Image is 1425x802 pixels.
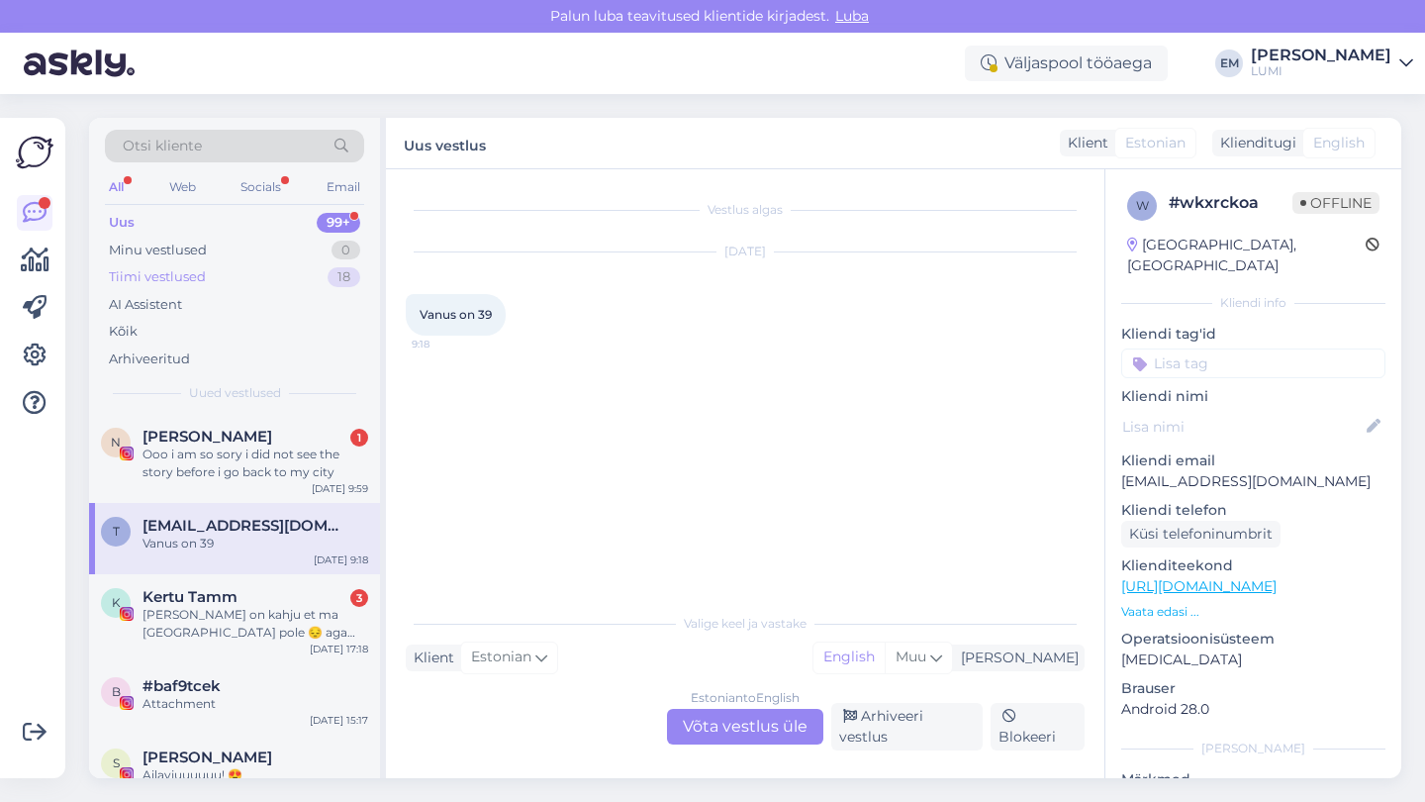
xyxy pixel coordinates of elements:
[142,517,348,535] span: triinsaga6@gmail.com
[113,524,120,539] span: t
[813,643,885,672] div: English
[1292,192,1379,214] span: Offline
[109,322,138,342] div: Kõik
[406,648,454,668] div: Klient
[1121,678,1385,699] p: Brauser
[165,174,200,200] div: Web
[953,648,1079,668] div: [PERSON_NAME]
[312,481,368,496] div: [DATE] 9:59
[142,749,272,766] span: Sandra Raju
[112,684,121,699] span: b
[1251,48,1413,79] a: [PERSON_NAME]LUMI
[471,647,531,668] span: Estonian
[1121,471,1385,492] p: [EMAIL_ADDRESS][DOMAIN_NAME]
[109,295,182,315] div: AI Assistent
[109,241,207,260] div: Minu vestlused
[991,703,1085,751] div: Blokeeri
[1121,521,1281,548] div: Küsi telefoninumbrit
[1136,198,1149,213] span: w
[142,588,237,606] span: Kertu Tamm
[1121,349,1385,378] input: Lisa tag
[111,435,121,450] span: N
[109,350,190,369] div: Arhiveeritud
[112,595,121,610] span: K
[109,213,135,233] div: Uus
[1121,740,1385,757] div: [PERSON_NAME]
[105,174,128,200] div: All
[406,615,1085,633] div: Valige keel ja vastake
[350,429,368,447] div: 1
[404,130,486,156] label: Uus vestlus
[1121,629,1385,650] p: Operatsioonisüsteem
[189,384,281,402] span: Uued vestlused
[896,648,926,665] span: Muu
[1251,48,1391,63] div: [PERSON_NAME]
[237,174,285,200] div: Socials
[1121,577,1277,595] a: [URL][DOMAIN_NAME]
[1169,191,1292,215] div: # wkxrckoa
[310,713,368,728] div: [DATE] 15:17
[1122,416,1363,438] input: Lisa nimi
[831,703,983,751] div: Arhiveeri vestlus
[328,267,360,287] div: 18
[1121,699,1385,720] p: Android 28.0
[406,201,1085,219] div: Vestlus algas
[113,755,120,770] span: S
[1121,555,1385,576] p: Klienditeekond
[1313,133,1365,153] span: English
[412,337,486,351] span: 9:18
[420,307,492,322] span: Vanus on 39
[1121,451,1385,471] p: Kliendi email
[142,677,221,695] span: #baf9tcek
[16,134,53,171] img: Askly Logo
[1121,294,1385,312] div: Kliendi info
[691,689,800,707] div: Estonian to English
[323,174,364,200] div: Email
[965,46,1168,81] div: Väljaspool tööaega
[1121,386,1385,407] p: Kliendi nimi
[1125,133,1186,153] span: Estonian
[142,446,368,481] div: Ooo i am so sory i did not see the story before i go back to my city
[317,213,360,233] div: 99+
[142,428,272,446] span: Nena Jonovska
[1215,50,1243,77] div: EM
[142,695,368,713] div: Attachment
[1121,603,1385,621] p: Vaata edasi ...
[1121,650,1385,670] p: [MEDICAL_DATA]
[1212,133,1296,153] div: Klienditugi
[310,642,368,656] div: [DATE] 17:18
[142,606,368,642] div: [PERSON_NAME] on kahju et ma [GEOGRAPHIC_DATA] pole 😔 aga super palju õnne teile 👏👏👏 ägedad tegij...
[1127,235,1366,276] div: [GEOGRAPHIC_DATA], [GEOGRAPHIC_DATA]
[1060,133,1108,153] div: Klient
[123,136,202,156] span: Otsi kliente
[667,709,823,745] div: Võta vestlus üle
[350,589,368,607] div: 3
[314,552,368,567] div: [DATE] 9:18
[1121,324,1385,345] p: Kliendi tag'id
[829,7,875,25] span: Luba
[1121,769,1385,790] p: Märkmed
[142,535,368,552] div: Vanus on 39
[406,243,1085,260] div: [DATE]
[142,766,368,784] div: Ailavjuuuuuu! 😍
[109,267,206,287] div: Tiimi vestlused
[1121,500,1385,521] p: Kliendi telefon
[332,241,360,260] div: 0
[1251,63,1391,79] div: LUMI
